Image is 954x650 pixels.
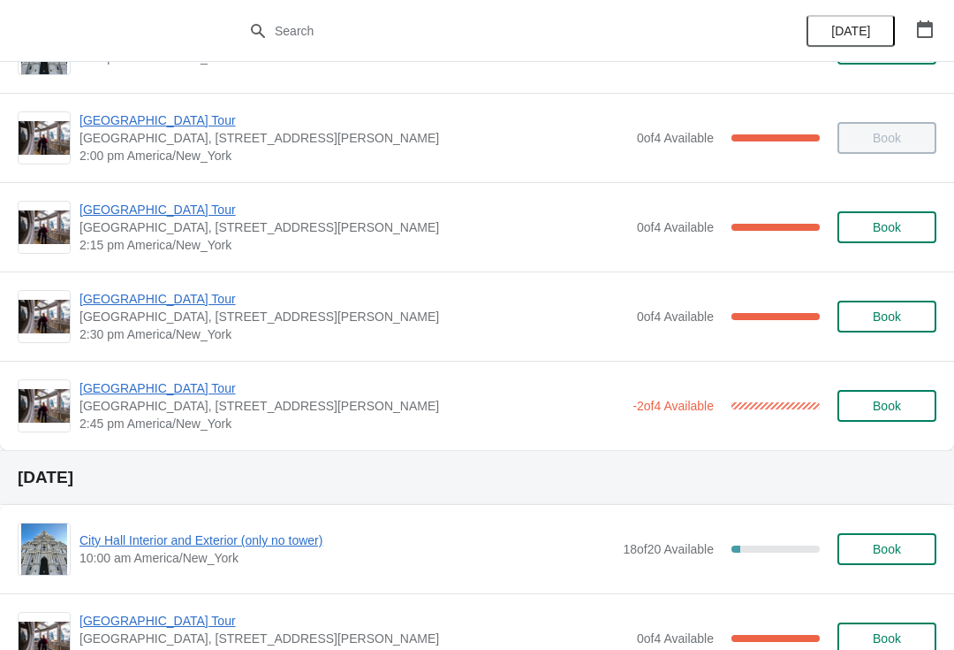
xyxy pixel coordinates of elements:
input: Search [274,15,715,47]
button: Book [837,533,936,565]
span: Book [873,542,901,556]
span: Book [873,310,901,324]
h2: [DATE] [18,469,936,486]
span: 2:30 pm America/New_York [79,325,628,343]
span: [GEOGRAPHIC_DATA] Tour [79,201,628,218]
span: City Hall Interior and Exterior (only no tower) [79,531,614,549]
span: [GEOGRAPHIC_DATA], [STREET_ADDRESS][PERSON_NAME] [79,129,628,147]
span: 0 of 4 Available [637,220,714,234]
img: City Hall Tower Tour | City Hall Visitor Center, 1400 John F Kennedy Boulevard Suite 121, Philade... [19,389,70,424]
span: [GEOGRAPHIC_DATA] Tour [79,290,628,308]
span: 18 of 20 Available [623,542,714,556]
span: 2:00 pm America/New_York [79,147,628,164]
span: Book [873,399,901,413]
span: [GEOGRAPHIC_DATA] Tour [79,379,624,397]
span: [GEOGRAPHIC_DATA] Tour [79,111,628,129]
span: -2 of 4 Available [632,399,714,413]
span: 0 of 4 Available [637,631,714,646]
span: [DATE] [831,24,870,38]
button: Book [837,301,936,333]
button: Book [837,211,936,243]
span: [GEOGRAPHIC_DATA], [STREET_ADDRESS][PERSON_NAME] [79,630,628,647]
span: [GEOGRAPHIC_DATA] Tour [79,612,628,630]
span: [GEOGRAPHIC_DATA], [STREET_ADDRESS][PERSON_NAME] [79,308,628,325]
button: [DATE] [806,15,895,47]
span: 10:00 am America/New_York [79,549,614,567]
span: 2:45 pm America/New_York [79,415,624,432]
span: 2:15 pm America/New_York [79,236,628,254]
button: Book [837,390,936,422]
img: City Hall Tower Tour | City Hall Visitor Center, 1400 John F Kennedy Boulevard Suite 121, Philade... [19,121,70,156]
span: [GEOGRAPHIC_DATA], [STREET_ADDRESS][PERSON_NAME] [79,218,628,236]
span: 0 of 4 Available [637,131,714,145]
span: Book [873,631,901,646]
span: Book [873,220,901,234]
img: City Hall Interior and Exterior (only no tower) | | 10:00 am America/New_York [21,524,68,575]
img: City Hall Tower Tour | City Hall Visitor Center, 1400 John F Kennedy Boulevard Suite 121, Philade... [19,210,70,245]
span: [GEOGRAPHIC_DATA], [STREET_ADDRESS][PERSON_NAME] [79,397,624,415]
img: City Hall Tower Tour | City Hall Visitor Center, 1400 John F Kennedy Boulevard Suite 121, Philade... [19,300,70,334]
span: 0 of 4 Available [637,310,714,324]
